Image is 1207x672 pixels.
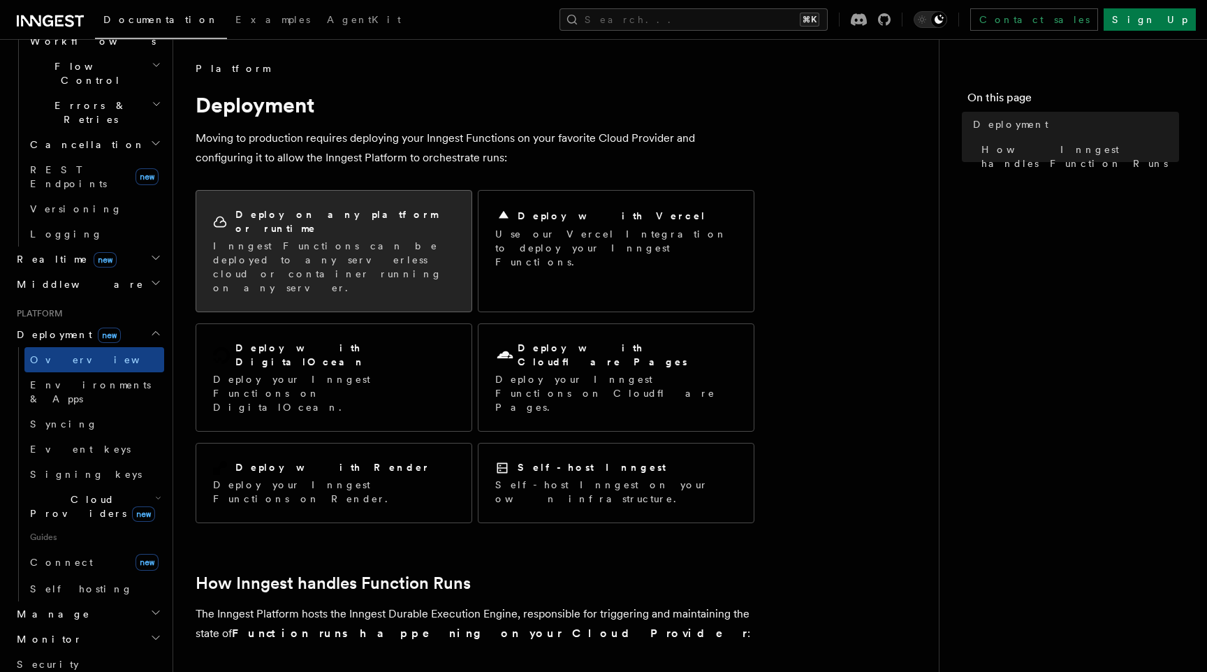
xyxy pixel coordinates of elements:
[30,228,103,240] span: Logging
[136,168,159,185] span: new
[196,129,754,168] p: Moving to production requires deploying your Inngest Functions on your favorite Cloud Provider an...
[914,11,947,28] button: Toggle dark mode
[11,632,82,646] span: Monitor
[24,138,145,152] span: Cancellation
[319,4,409,38] a: AgentKit
[11,277,144,291] span: Middleware
[213,372,455,414] p: Deploy your Inngest Functions on DigitalOcean.
[24,54,164,93] button: Flow Control
[30,164,107,189] span: REST Endpoints
[24,157,164,196] a: REST Endpointsnew
[132,506,155,522] span: new
[24,492,155,520] span: Cloud Providers
[495,478,737,506] p: Self-host Inngest on your own infrastructure.
[967,89,1179,112] h4: On this page
[11,601,164,627] button: Manage
[11,607,90,621] span: Manage
[30,203,122,214] span: Versioning
[103,14,219,25] span: Documentation
[981,143,1179,170] span: How Inngest handles Function Runs
[30,444,131,455] span: Event keys
[196,190,472,312] a: Deploy on any platform or runtimeInngest Functions can be deployed to any serverless cloud or con...
[196,61,270,75] span: Platform
[24,347,164,372] a: Overview
[518,341,737,369] h2: Deploy with Cloudflare Pages
[17,659,79,670] span: Security
[24,372,164,411] a: Environments & Apps
[11,322,164,347] button: Deploymentnew
[235,460,430,474] h2: Deploy with Render
[24,98,152,126] span: Errors & Retries
[518,460,666,474] h2: Self-host Inngest
[11,627,164,652] button: Monitor
[196,92,754,117] h1: Deployment
[213,478,455,506] p: Deploy your Inngest Functions on Render.
[11,308,63,319] span: Platform
[24,221,164,247] a: Logging
[30,418,98,430] span: Syncing
[98,328,121,343] span: new
[196,443,472,523] a: Deploy with RenderDeploy your Inngest Functions on Render.
[11,328,121,342] span: Deployment
[235,207,455,235] h2: Deploy on any platform or runtime
[213,239,455,295] p: Inngest Functions can be deployed to any serverless cloud or container running on any server.
[976,137,1179,176] a: How Inngest handles Function Runs
[24,93,164,132] button: Errors & Retries
[478,190,754,312] a: Deploy with VercelUse our Vercel Integration to deploy your Inngest Functions.
[196,604,754,643] p: The Inngest Platform hosts the Inngest Durable Execution Engine, responsible for triggering and m...
[30,354,174,365] span: Overview
[24,132,164,157] button: Cancellation
[136,554,159,571] span: new
[327,14,401,25] span: AgentKit
[94,252,117,268] span: new
[24,59,152,87] span: Flow Control
[11,247,164,272] button: Realtimenew
[478,323,754,432] a: Deploy with Cloudflare PagesDeploy your Inngest Functions on Cloudflare Pages.
[30,379,151,404] span: Environments & Apps
[235,14,310,25] span: Examples
[30,557,93,568] span: Connect
[24,411,164,437] a: Syncing
[973,117,1048,131] span: Deployment
[95,4,227,39] a: Documentation
[1104,8,1196,31] a: Sign Up
[478,443,754,523] a: Self-host InngestSelf-host Inngest on your own infrastructure.
[11,347,164,601] div: Deploymentnew
[24,437,164,462] a: Event keys
[559,8,828,31] button: Search...⌘K
[11,272,164,297] button: Middleware
[24,548,164,576] a: Connectnew
[24,196,164,221] a: Versioning
[24,462,164,487] a: Signing keys
[30,583,133,594] span: Self hosting
[196,574,471,593] a: How Inngest handles Function Runs
[967,112,1179,137] a: Deployment
[495,372,737,414] p: Deploy your Inngest Functions on Cloudflare Pages.
[227,4,319,38] a: Examples
[24,526,164,548] span: Guides
[235,341,455,369] h2: Deploy with DigitalOcean
[196,323,472,432] a: Deploy with DigitalOceanDeploy your Inngest Functions on DigitalOcean.
[24,487,164,526] button: Cloud Providersnew
[30,469,142,480] span: Signing keys
[495,346,515,365] svg: Cloudflare
[970,8,1098,31] a: Contact sales
[518,209,706,223] h2: Deploy with Vercel
[495,227,737,269] p: Use our Vercel Integration to deploy your Inngest Functions.
[232,627,747,640] strong: Function runs happening on your Cloud Provider
[24,576,164,601] a: Self hosting
[800,13,819,27] kbd: ⌘K
[11,252,117,266] span: Realtime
